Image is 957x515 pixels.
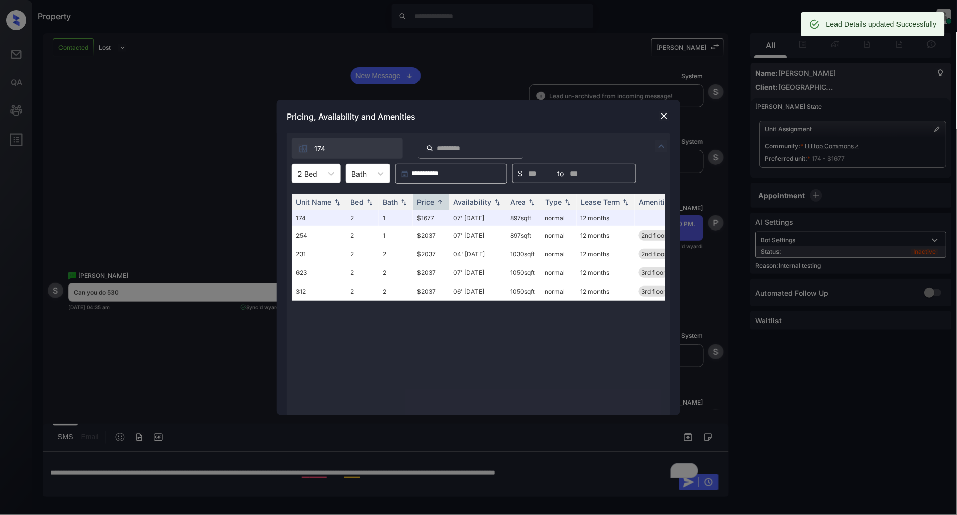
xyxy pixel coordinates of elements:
div: Availability [453,198,491,206]
td: 1050 sqft [506,263,541,282]
img: sorting [365,199,375,206]
td: 174 [292,210,346,226]
img: sorting [621,199,631,206]
img: icon-zuma [298,144,308,154]
td: 12 months [577,282,635,301]
td: 1030 sqft [506,245,541,263]
span: $ [518,168,522,179]
td: 623 [292,263,346,282]
td: 231 [292,245,346,263]
div: Bath [383,198,398,206]
div: Price [417,198,434,206]
img: close [659,111,669,121]
td: $2037 [413,282,449,301]
td: 07' [DATE] [449,263,506,282]
td: 06' [DATE] [449,282,506,301]
span: 3rd floor [642,288,666,295]
td: 2 [346,282,379,301]
div: Lease Term [581,198,620,206]
td: $2037 [413,226,449,245]
div: Area [510,198,526,206]
div: Pricing, Availability and Amenities [277,100,680,133]
span: 3rd floor [642,269,666,276]
td: 04' [DATE] [449,245,506,263]
td: 12 months [577,263,635,282]
img: sorting [435,198,445,206]
img: sorting [332,199,342,206]
td: 2 [379,245,413,263]
td: 07' [DATE] [449,210,506,226]
td: 2 [379,263,413,282]
img: sorting [399,199,409,206]
span: 174 [314,143,325,154]
div: Lead Details updated Successfully [826,15,937,33]
td: 07' [DATE] [449,226,506,245]
td: normal [541,245,577,263]
td: normal [541,226,577,245]
td: normal [541,263,577,282]
td: 254 [292,226,346,245]
img: sorting [563,199,573,206]
td: 12 months [577,226,635,245]
img: sorting [527,199,537,206]
td: 2 [346,226,379,245]
td: 897 sqft [506,210,541,226]
td: 2 [346,210,379,226]
td: 1 [379,226,413,245]
div: Bed [350,198,364,206]
td: 312 [292,282,346,301]
td: 897 sqft [506,226,541,245]
td: $1677 [413,210,449,226]
td: 2 [379,282,413,301]
td: 12 months [577,245,635,263]
td: 2 [346,245,379,263]
td: normal [541,210,577,226]
div: Type [545,198,562,206]
td: $2037 [413,263,449,282]
span: 2nd floor [642,250,667,258]
img: icon-zuma [426,144,434,153]
span: 2nd floor [642,232,667,239]
td: 1050 sqft [506,282,541,301]
td: 12 months [577,210,635,226]
div: Amenities [639,198,673,206]
td: $2037 [413,245,449,263]
td: 1 [379,210,413,226]
div: Unit Name [296,198,331,206]
img: sorting [492,199,502,206]
td: normal [541,282,577,301]
span: to [558,168,564,179]
td: 2 [346,263,379,282]
img: icon-zuma [655,140,668,152]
